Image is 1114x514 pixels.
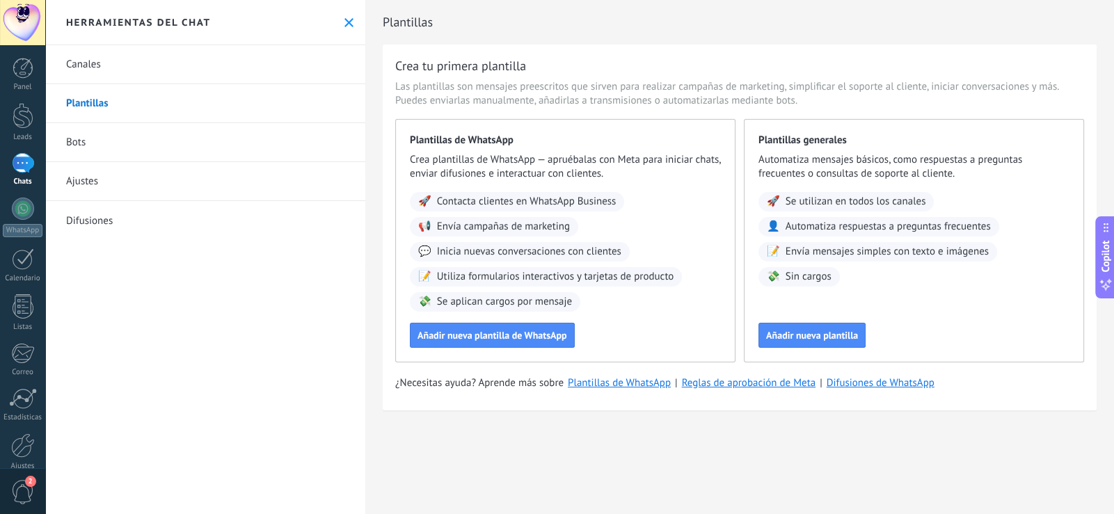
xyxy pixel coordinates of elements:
div: Correo [3,368,43,377]
span: 💬 [418,245,431,259]
span: 💸 [418,295,431,309]
span: Sin cargos [786,270,831,284]
span: Añadir nueva plantilla de WhatsApp [417,330,567,340]
div: Listas [3,323,43,332]
div: Panel [3,83,43,92]
h2: Herramientas del chat [66,16,211,29]
span: Automatiza mensajes básicos, como respuestas a preguntas frecuentes o consultas de soporte al cli... [758,153,1069,181]
span: Utiliza formularios interactivos y tarjetas de producto [437,270,674,284]
span: Añadir nueva plantilla [766,330,858,340]
span: 2 [25,476,36,487]
span: Plantillas de WhatsApp [410,134,721,147]
a: Difusiones [45,201,365,240]
div: Estadísticas [3,413,43,422]
a: Difusiones de WhatsApp [827,376,934,389]
a: Canales [45,45,365,84]
button: Añadir nueva plantilla [758,323,866,348]
h2: Plantillas [383,8,1097,36]
a: Bots [45,123,365,162]
span: ¿Necesitas ayuda? Aprende más sobre [395,376,564,390]
a: Plantillas de WhatsApp [568,376,671,389]
span: 👤 [767,220,780,234]
h3: Crea tu primera plantilla [395,57,526,74]
div: Leads [3,133,43,142]
span: Se aplican cargos por mensaje [437,295,572,309]
span: Envía mensajes simples con texto e imágenes [786,245,989,259]
span: Copilot [1099,240,1113,272]
span: Se utilizan en todos los canales [786,195,926,209]
a: Plantillas [45,84,365,123]
span: Envía campañas de marketing [437,220,570,234]
span: 💸 [767,270,780,284]
span: 🚀 [767,195,780,209]
span: 📝 [767,245,780,259]
div: | | [395,376,1084,390]
button: Añadir nueva plantilla de WhatsApp [410,323,575,348]
span: Las plantillas son mensajes preescritos que sirven para realizar campañas de marketing, simplific... [395,80,1084,108]
span: Crea plantillas de WhatsApp — apruébalas con Meta para iniciar chats, enviar difusiones e interac... [410,153,721,181]
span: Inicia nuevas conversaciones con clientes [437,245,621,259]
div: Ajustes [3,462,43,471]
a: Reglas de aprobación de Meta [682,376,816,389]
span: 📢 [418,220,431,234]
div: WhatsApp [3,224,42,237]
div: Chats [3,177,43,186]
div: Calendario [3,274,43,283]
span: 🚀 [418,195,431,209]
span: 📝 [418,270,431,284]
a: Ajustes [45,162,365,201]
span: Contacta clientes en WhatsApp Business [437,195,616,209]
span: Plantillas generales [758,134,1069,147]
span: Automatiza respuestas a preguntas frecuentes [786,220,991,234]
